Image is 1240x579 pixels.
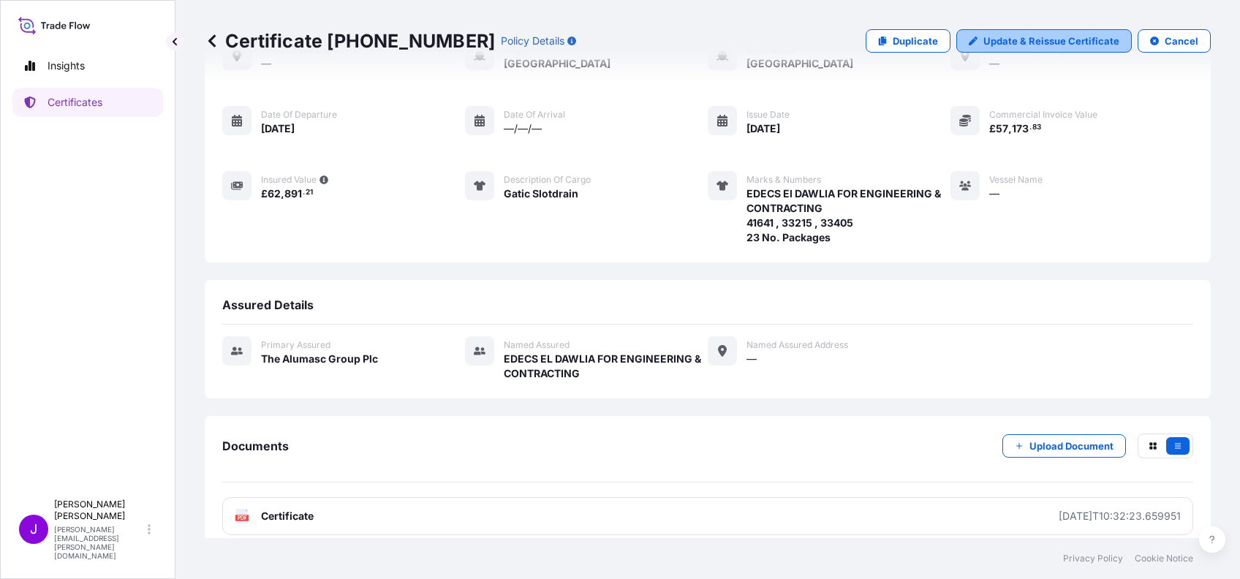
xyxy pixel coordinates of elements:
[261,509,314,523] span: Certificate
[746,174,821,186] span: Marks & Numbers
[504,121,542,136] span: —/—/—
[989,174,1043,186] span: Vessel Name
[504,352,708,381] span: EDECS EL DAWLIA FOR ENGINEERING & CONTRACTING
[1032,125,1041,130] span: 83
[303,190,305,195] span: .
[989,186,999,201] span: —
[1008,124,1012,134] span: ,
[261,174,317,186] span: Insured Value
[504,339,570,351] span: Named Assured
[238,515,247,521] text: PDF
[1012,124,1029,134] span: 173
[281,189,284,199] span: ,
[261,352,378,366] span: The Alumasc Group Plc
[866,29,950,53] a: Duplicate
[1029,439,1114,453] p: Upload Document
[30,522,37,537] span: J
[1138,29,1211,53] button: Cancel
[261,109,337,121] span: Date of departure
[12,51,163,80] a: Insights
[261,339,330,351] span: Primary assured
[989,109,1097,121] span: Commercial Invoice Value
[222,497,1193,535] a: PDFCertificate[DATE]T10:32:23.659951
[284,189,302,199] span: 891
[504,109,565,121] span: Date of arrival
[205,29,495,53] p: Certificate [PHONE_NUMBER]
[48,58,85,73] p: Insights
[746,186,941,245] span: EDECS El DAWLIA FOR ENGINEERING & CONTRACTING 41641 , 33215 , 33405 23 No. Packages
[261,189,268,199] span: £
[504,186,578,201] span: Gatic Slotdrain
[989,124,996,134] span: £
[54,525,145,560] p: [PERSON_NAME][EMAIL_ADDRESS][PERSON_NAME][DOMAIN_NAME]
[222,439,289,453] span: Documents
[746,121,780,136] span: [DATE]
[1059,509,1181,523] div: [DATE]T10:32:23.659951
[996,124,1008,134] span: 57
[1135,553,1193,564] a: Cookie Notice
[501,34,564,48] p: Policy Details
[746,339,848,351] span: Named Assured Address
[1002,434,1126,458] button: Upload Document
[893,34,938,48] p: Duplicate
[12,88,163,117] a: Certificates
[222,298,314,312] span: Assured Details
[504,174,591,186] span: Description of cargo
[268,189,281,199] span: 62
[1029,125,1032,130] span: .
[48,95,102,110] p: Certificates
[1063,553,1123,564] a: Privacy Policy
[306,190,313,195] span: 21
[1165,34,1198,48] p: Cancel
[983,34,1119,48] p: Update & Reissue Certificate
[261,121,295,136] span: [DATE]
[746,109,790,121] span: Issue Date
[746,352,757,366] span: —
[956,29,1132,53] a: Update & Reissue Certificate
[54,499,145,522] p: [PERSON_NAME] [PERSON_NAME]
